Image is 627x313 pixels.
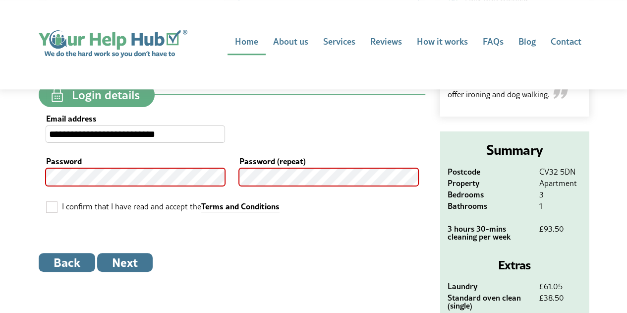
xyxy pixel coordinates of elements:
a: FAQs [475,30,511,55]
label: Email address [46,115,225,123]
dt: Bathrooms [448,202,532,210]
h2: Summary [448,139,581,161]
dd: 1 [539,202,581,210]
button: Back [39,253,95,272]
a: Contact [543,30,589,55]
span: I confirm that I have read and accept the [62,201,280,212]
img: password.svg [46,83,68,106]
dt: Property [448,179,532,187]
dt: Bedrooms [448,190,532,198]
h3: Extras [448,255,581,274]
a: Home [228,30,266,55]
dt: Postcode [448,168,532,176]
label: Password [46,157,225,165]
img: Closing quote [553,88,568,98]
dd: £93.50 [539,225,581,241]
dt: Laundry [448,282,532,290]
dd: CV32 5DN [539,168,581,176]
dd: £38.50 [539,294,581,310]
a: Services [316,30,363,55]
span: Login details [72,89,140,101]
dd: Apartment [539,179,581,187]
dt: Standard oven clean (single) [448,294,532,310]
a: Reviews [363,30,409,55]
dd: £61.05 [539,282,581,290]
a: How it works [409,30,475,55]
button: Next [97,253,153,272]
a: Home [39,30,187,58]
img: Your Help Hub logo [39,30,187,58]
dd: 3 [539,190,581,198]
a: Blog [511,30,543,55]
a: Terms and Conditions [201,200,280,212]
label: Password (repeat) [239,157,418,165]
a: About us [266,30,316,55]
dt: 3 hours 30-mins cleaning per week [448,225,532,241]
